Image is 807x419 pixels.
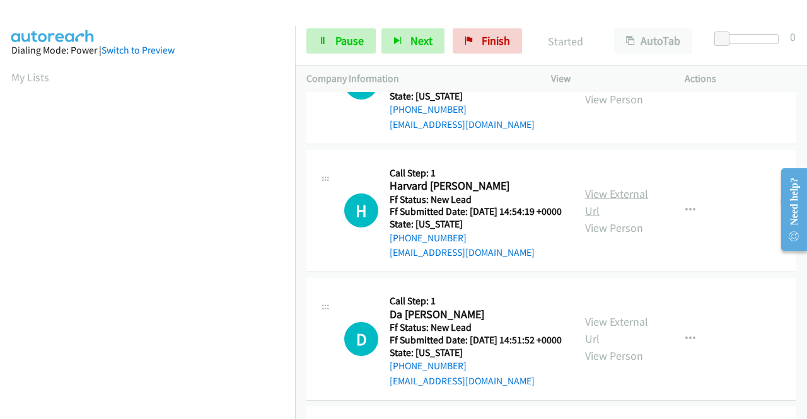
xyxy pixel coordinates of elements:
[585,187,648,218] a: View External Url
[344,322,378,356] div: The call is yet to be attempted
[390,118,535,130] a: [EMAIL_ADDRESS][DOMAIN_NAME]
[771,159,807,260] iframe: Resource Center
[381,28,444,54] button: Next
[306,71,528,86] p: Company Information
[721,34,779,44] div: Delay between calls (in seconds)
[585,314,648,346] a: View External Url
[585,348,643,363] a: View Person
[685,71,796,86] p: Actions
[102,44,175,56] a: Switch to Preview
[390,334,562,347] h5: Ff Submitted Date: [DATE] 14:51:52 +0000
[390,167,562,180] h5: Call Step: 1
[390,218,562,231] h5: State: [US_STATE]
[390,179,558,193] h2: Harvard [PERSON_NAME]
[11,70,49,84] a: My Lists
[390,90,562,103] h5: State: [US_STATE]
[11,43,284,58] div: Dialing Mode: Power |
[585,221,643,235] a: View Person
[390,193,562,206] h5: Ff Status: New Lead
[453,28,522,54] a: Finish
[614,28,692,54] button: AutoTab
[539,33,591,50] p: Started
[390,103,467,115] a: [PHONE_NUMBER]
[482,33,510,48] span: Finish
[344,193,378,227] h1: H
[410,33,433,48] span: Next
[390,321,562,334] h5: Ff Status: New Lead
[390,375,535,387] a: [EMAIL_ADDRESS][DOMAIN_NAME]
[390,246,535,258] a: [EMAIL_ADDRESS][DOMAIN_NAME]
[790,28,796,45] div: 0
[585,92,643,106] a: View Person
[390,232,467,244] a: [PHONE_NUMBER]
[390,347,562,359] h5: State: [US_STATE]
[344,193,378,227] div: The call is yet to be attempted
[390,360,467,372] a: [PHONE_NUMBER]
[390,307,558,322] h2: Da [PERSON_NAME]
[335,33,364,48] span: Pause
[344,322,378,356] h1: D
[551,71,662,86] p: View
[390,295,562,307] h5: Call Step: 1
[390,205,562,218] h5: Ff Submitted Date: [DATE] 14:54:19 +0000
[306,28,376,54] a: Pause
